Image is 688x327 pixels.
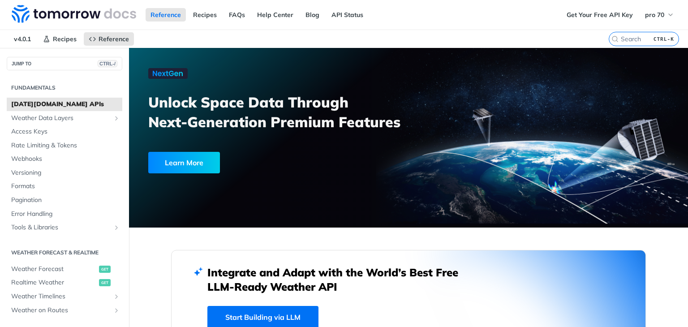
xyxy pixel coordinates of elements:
span: Recipes [53,35,77,43]
svg: Search [611,35,619,43]
span: Weather Data Layers [11,114,111,123]
button: JUMP TOCTRL-/ [7,57,122,70]
img: Tomorrow.io Weather API Docs [12,5,136,23]
span: Realtime Weather [11,278,97,287]
a: Weather Forecastget [7,262,122,276]
span: CTRL-/ [98,60,117,67]
a: Reference [146,8,186,22]
h2: Fundamentals [7,84,122,92]
button: Show subpages for Weather on Routes [113,307,120,314]
a: Formats [7,180,122,193]
span: Reference [99,35,129,43]
a: Realtime Weatherget [7,276,122,289]
a: Pagination [7,194,122,207]
span: Formats [11,182,120,191]
a: Weather Data LayersShow subpages for Weather Data Layers [7,112,122,125]
a: API Status [327,8,368,22]
a: Get Your Free API Key [562,8,638,22]
a: Tools & LibrariesShow subpages for Tools & Libraries [7,221,122,234]
a: Access Keys [7,125,122,138]
a: Versioning [7,166,122,180]
span: Weather on Routes [11,306,111,315]
span: Weather Timelines [11,292,111,301]
button: pro 70 [640,8,679,22]
a: Reference [84,32,134,46]
span: v4.0.1 [9,32,36,46]
a: Recipes [38,32,82,46]
span: [DATE][DOMAIN_NAME] APIs [11,100,120,109]
a: Weather on RoutesShow subpages for Weather on Routes [7,304,122,317]
h2: Integrate and Adapt with the World’s Best Free LLM-Ready Weather API [207,265,472,294]
h2: Weather Forecast & realtime [7,249,122,257]
a: [DATE][DOMAIN_NAME] APIs [7,98,122,111]
a: FAQs [224,8,250,22]
span: get [99,279,111,286]
span: Weather Forecast [11,265,97,274]
div: Learn More [148,152,220,173]
a: Rate Limiting & Tokens [7,139,122,152]
kbd: CTRL-K [651,34,676,43]
span: get [99,266,111,273]
button: Show subpages for Weather Data Layers [113,115,120,122]
button: Show subpages for Weather Timelines [113,293,120,300]
img: NextGen [148,68,188,79]
span: Tools & Libraries [11,223,111,232]
a: Learn More [148,152,364,173]
a: Weather TimelinesShow subpages for Weather Timelines [7,290,122,303]
button: Show subpages for Tools & Libraries [113,224,120,231]
span: Versioning [11,168,120,177]
span: pro 70 [645,11,664,19]
a: Error Handling [7,207,122,221]
span: Webhooks [11,155,120,163]
span: Pagination [11,196,120,205]
a: Blog [301,8,324,22]
a: Webhooks [7,152,122,166]
span: Access Keys [11,127,120,136]
span: Rate Limiting & Tokens [11,141,120,150]
a: Help Center [252,8,298,22]
span: Error Handling [11,210,120,219]
h3: Unlock Space Data Through Next-Generation Premium Features [148,92,418,132]
a: Recipes [188,8,222,22]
